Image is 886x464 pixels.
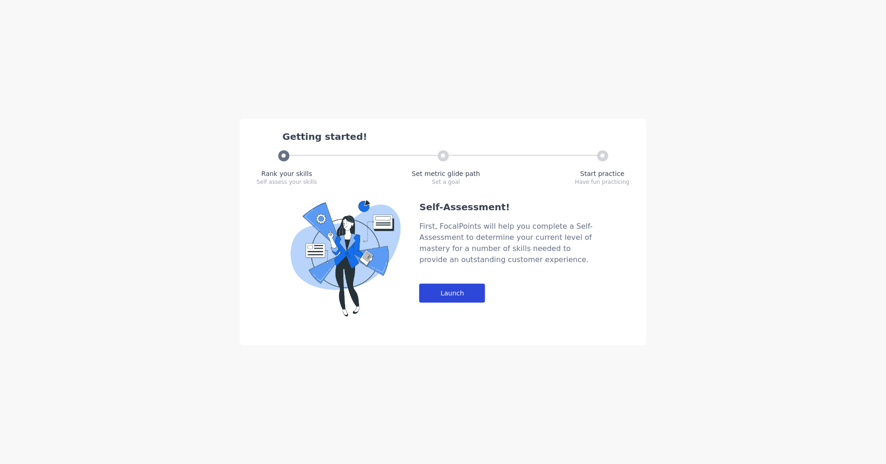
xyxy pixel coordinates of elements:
div: Launch [419,284,485,303]
div: Self assess your skills [257,178,317,186]
div: Self-Assessment! [419,201,595,213]
div: Set a goal [412,178,480,186]
div: Have fun practicing [575,178,630,186]
div: Getting started! [283,130,630,143]
div: Rank your skills [257,169,317,178]
div: First, FocalPoints will help you complete a Self-Assessment to determine your current level of ma... [419,221,595,265]
div: Start practice [575,169,630,178]
div: Set metric glide path [412,169,480,178]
